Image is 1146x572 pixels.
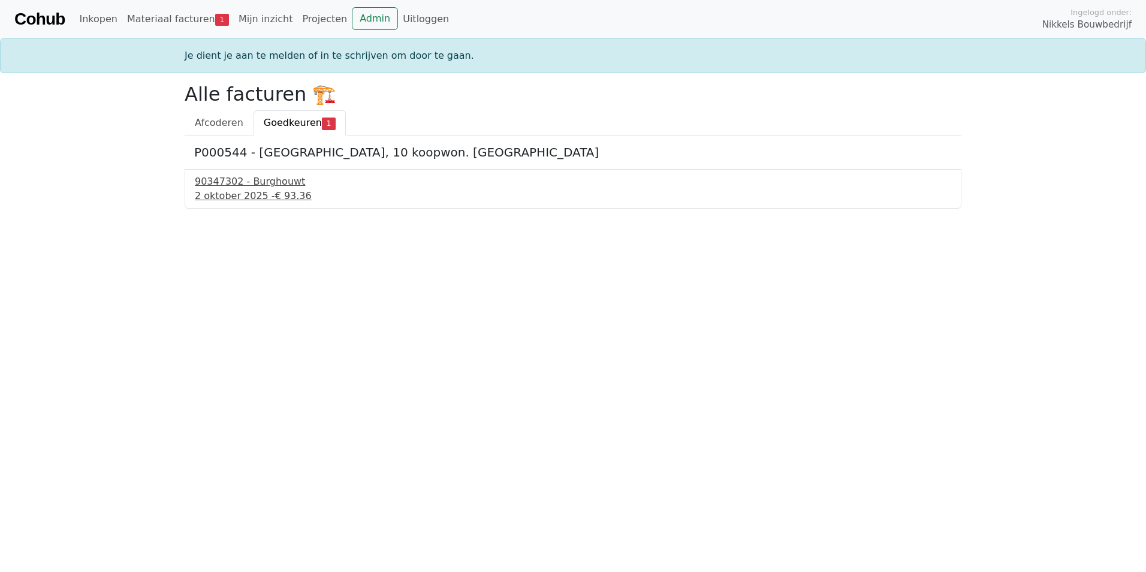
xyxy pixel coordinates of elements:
span: 1 [215,14,229,26]
a: Goedkeuren1 [254,110,346,136]
a: Afcoderen [185,110,254,136]
span: € 93.36 [275,190,312,201]
div: Je dient je aan te melden of in te schrijven om door te gaan. [177,49,969,63]
a: Admin [352,7,398,30]
h5: P000544 - [GEOGRAPHIC_DATA], 10 koopwon. [GEOGRAPHIC_DATA] [194,145,952,159]
a: Uitloggen [398,7,454,31]
a: Materiaal facturen1 [122,7,234,31]
div: 90347302 - Burghouwt [195,174,951,189]
a: Mijn inzicht [234,7,298,31]
span: Goedkeuren [264,117,322,128]
a: Projecten [297,7,352,31]
span: Ingelogd onder: [1070,7,1132,18]
span: 1 [322,118,336,130]
span: Nikkels Bouwbedrijf [1042,18,1132,32]
a: Inkopen [74,7,122,31]
div: 2 oktober 2025 - [195,189,951,203]
span: Afcoderen [195,117,243,128]
a: 90347302 - Burghouwt2 oktober 2025 -€ 93.36 [195,174,951,203]
a: Cohub [14,5,65,34]
h2: Alle facturen 🏗️ [185,83,961,106]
